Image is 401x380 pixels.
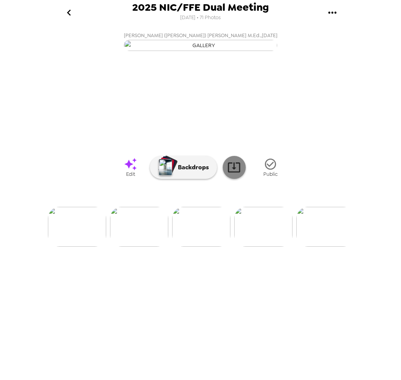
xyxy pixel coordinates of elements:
[47,29,354,53] button: [PERSON_NAME] ([PERSON_NAME]) [PERSON_NAME] M.Ed.,[DATE]
[132,2,269,13] span: 2025 NIC/FFE Dual Meeting
[110,207,168,247] img: gallery
[251,153,290,182] button: Public
[126,171,135,177] span: Edit
[48,207,106,247] img: gallery
[296,207,355,247] img: gallery
[172,207,230,247] img: gallery
[112,153,150,182] a: Edit
[263,171,278,177] span: Public
[124,31,278,40] span: [PERSON_NAME] ([PERSON_NAME]) [PERSON_NAME] M.Ed. , [DATE]
[174,163,209,172] p: Backdrops
[150,156,217,179] button: Backdrops
[180,13,221,23] span: [DATE] • 71 Photos
[234,207,293,247] img: gallery
[124,40,277,51] img: gallery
